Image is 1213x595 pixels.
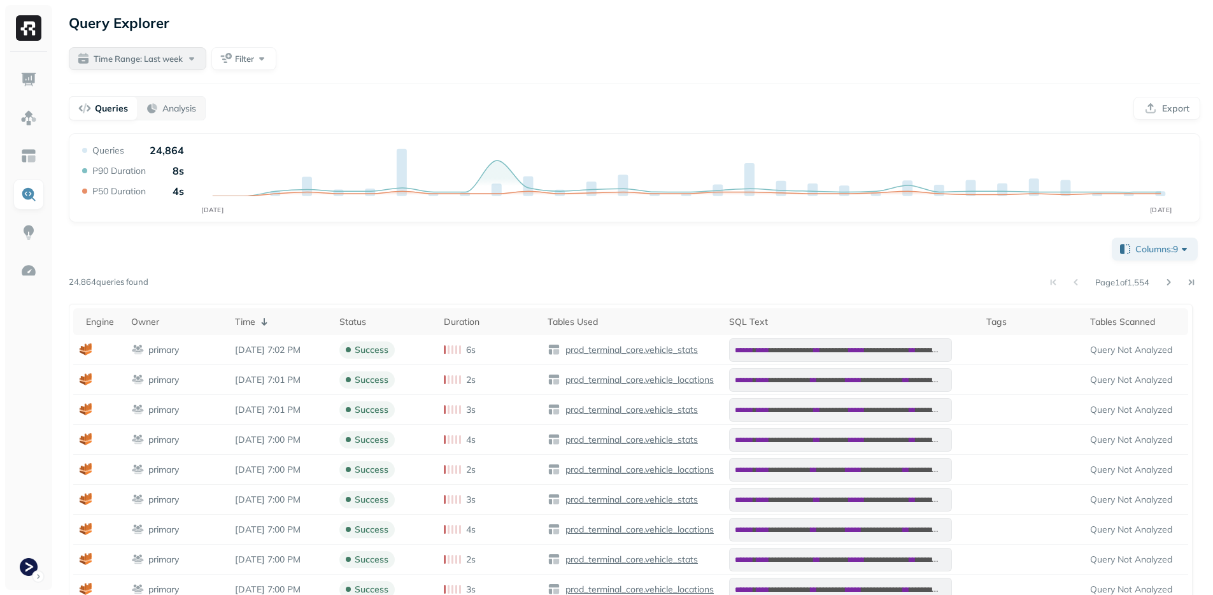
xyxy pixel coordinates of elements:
[162,103,196,115] p: Analysis
[560,344,698,356] a: prod_terminal_core.vehicle_stats
[563,404,698,416] p: prod_terminal_core.vehicle_stats
[20,262,37,279] img: Optimization
[548,463,560,476] img: table
[563,434,698,446] p: prod_terminal_core.vehicle_stats
[355,404,388,416] p: success
[466,404,476,416] p: 3s
[548,316,716,328] div: Tables Used
[563,464,714,476] p: prod_terminal_core.vehicle_locations
[563,344,698,356] p: prod_terminal_core.vehicle_stats
[548,553,560,566] img: table
[355,494,388,506] p: success
[444,316,536,328] div: Duration
[560,404,698,416] a: prod_terminal_core.vehicle_stats
[201,206,223,214] tspan: [DATE]
[235,404,327,416] p: Sep 15, 2025 7:01 PM
[16,15,41,41] img: Ryft
[20,110,37,126] img: Assets
[466,434,476,446] p: 4s
[69,276,148,289] p: 24,864 queries found
[20,558,38,576] img: Terminal
[560,524,714,536] a: prod_terminal_core.vehicle_locations
[235,374,327,386] p: Sep 15, 2025 7:01 PM
[1090,554,1182,566] p: Query Not Analyzed
[560,464,714,476] a: prod_terminal_core.vehicle_locations
[235,494,327,506] p: Sep 15, 2025 7:00 PM
[563,554,698,566] p: prod_terminal_core.vehicle_stats
[211,47,276,70] button: Filter
[86,316,118,328] div: Engine
[1090,374,1182,386] p: Query Not Analyzed
[235,434,327,446] p: Sep 15, 2025 7:00 PM
[131,316,223,328] div: Owner
[92,145,124,157] p: Queries
[560,434,698,446] a: prod_terminal_core.vehicle_stats
[95,103,128,115] p: Queries
[148,344,179,356] p: primary
[1090,404,1182,416] p: Query Not Analyzed
[94,53,183,65] span: Time Range: Last week
[339,316,431,328] div: Status
[355,434,388,446] p: success
[563,524,714,536] p: prod_terminal_core.vehicle_locations
[466,554,476,566] p: 2s
[466,464,476,476] p: 2s
[148,374,179,386] p: primary
[466,524,476,536] p: 4s
[986,316,1078,328] div: Tags
[173,185,184,197] p: 4s
[69,11,169,34] p: Query Explorer
[1095,276,1149,288] p: Page 1 of 1,554
[548,523,560,536] img: table
[729,316,974,328] div: SQL Text
[235,53,254,65] span: Filter
[1090,434,1182,446] p: Query Not Analyzed
[150,144,184,157] p: 24,864
[1150,206,1172,214] tspan: [DATE]
[148,554,179,566] p: primary
[173,164,184,177] p: 8s
[235,554,327,566] p: Sep 15, 2025 7:00 PM
[548,373,560,386] img: table
[148,434,179,446] p: primary
[466,344,476,356] p: 6s
[355,554,388,566] p: success
[148,404,179,416] p: primary
[1112,238,1198,261] button: Columns:9
[235,464,327,476] p: Sep 15, 2025 7:00 PM
[235,524,327,536] p: Sep 15, 2025 7:00 PM
[20,224,37,241] img: Insights
[548,433,560,446] img: table
[1133,97,1200,120] button: Export
[1090,524,1182,536] p: Query Not Analyzed
[355,524,388,536] p: success
[560,494,698,506] a: prod_terminal_core.vehicle_stats
[235,344,327,356] p: Sep 15, 2025 7:02 PM
[355,344,388,356] p: success
[148,464,179,476] p: primary
[148,524,179,536] p: primary
[235,314,327,329] div: Time
[548,403,560,416] img: table
[92,185,146,197] p: P50 Duration
[1135,243,1191,255] span: Columns: 9
[20,148,37,164] img: Asset Explorer
[1090,316,1182,328] div: Tables Scanned
[148,494,179,506] p: primary
[560,554,698,566] a: prod_terminal_core.vehicle_stats
[466,494,476,506] p: 3s
[1090,494,1182,506] p: Query Not Analyzed
[1090,464,1182,476] p: Query Not Analyzed
[92,165,146,177] p: P90 Duration
[548,493,560,506] img: table
[563,374,714,386] p: prod_terminal_core.vehicle_locations
[560,374,714,386] a: prod_terminal_core.vehicle_locations
[466,374,476,386] p: 2s
[355,374,388,386] p: success
[563,494,698,506] p: prod_terminal_core.vehicle_stats
[355,464,388,476] p: success
[20,186,37,203] img: Query Explorer
[548,343,560,356] img: table
[1090,344,1182,356] p: Query Not Analyzed
[69,47,206,70] button: Time Range: Last week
